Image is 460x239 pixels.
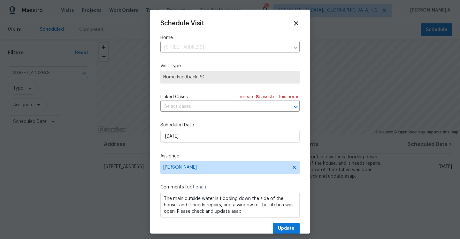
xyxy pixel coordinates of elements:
[160,94,188,100] span: Linked Cases
[163,165,288,170] span: [PERSON_NAME]
[256,95,259,99] span: 8
[291,102,300,111] button: Open
[160,43,290,52] input: Enter in an address
[160,20,204,27] span: Schedule Visit
[236,94,300,100] span: There are case s for this home
[160,192,300,218] textarea: The main outside water is flooding down the side of the house, and it needs repairs, and a window...
[160,184,300,190] label: Comments
[160,102,282,112] input: Select cases
[185,185,206,189] span: (optional)
[160,130,300,143] input: M/D/YYYY
[278,225,295,233] span: Update
[160,153,300,159] label: Assignee
[273,223,300,235] button: Update
[160,35,300,41] label: Home
[160,122,300,128] label: Scheduled Date
[160,63,300,69] label: Visit Type
[163,74,297,80] span: Home Feedback P0
[293,20,300,27] span: Close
